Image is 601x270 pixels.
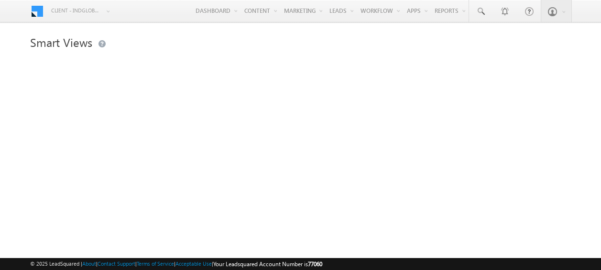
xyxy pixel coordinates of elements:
[30,34,92,50] span: Smart Views
[30,259,322,269] span: © 2025 LeadSquared | | | | |
[308,260,322,268] span: 77060
[82,260,96,267] a: About
[98,260,135,267] a: Contact Support
[51,6,101,15] span: Client - indglobal1 (77060)
[175,260,212,267] a: Acceptable Use
[137,260,174,267] a: Terms of Service
[213,260,322,268] span: Your Leadsquared Account Number is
